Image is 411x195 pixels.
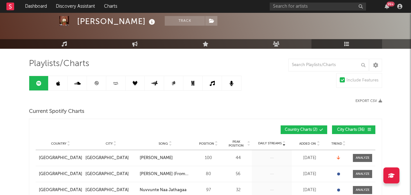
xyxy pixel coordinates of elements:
span: Song [159,142,168,146]
span: Current Spotify Charts [29,108,84,115]
a: [GEOGRAPHIC_DATA] [85,187,136,193]
div: [GEOGRAPHIC_DATA] [85,155,129,161]
div: 99 + [387,2,395,6]
button: Export CSV [355,99,382,103]
div: Include Features [346,77,379,84]
div: [DATE] [293,187,326,193]
div: [PERSON_NAME] [77,16,157,27]
div: [DATE] [293,155,326,161]
a: [PERSON_NAME] (From "Falaknuma Das") [140,171,191,177]
a: [GEOGRAPHIC_DATA] [39,171,82,177]
span: Daily Streams [258,141,282,146]
a: [PERSON_NAME] [140,155,191,161]
div: 100 [194,155,223,161]
a: [GEOGRAPHIC_DATA] [39,155,82,161]
div: [DATE] [293,171,326,177]
input: Search Playlists/Charts [288,59,369,72]
button: City Charts(36) [332,125,375,134]
span: Country [51,142,66,146]
a: [GEOGRAPHIC_DATA] [39,187,82,193]
div: [GEOGRAPHIC_DATA] [85,187,129,193]
span: Trend [331,142,342,146]
span: Peak Position [226,140,246,148]
span: City [106,142,113,146]
span: Position [199,142,214,146]
div: 97 [194,187,223,193]
button: 99+ [385,4,389,9]
input: Search for artists [270,3,366,11]
div: [PERSON_NAME] [140,155,173,161]
div: Nuvvunte Naa Jathagaa [140,187,187,193]
div: [GEOGRAPHIC_DATA] [85,171,129,177]
span: Country Charts ( 2 ) [285,128,318,132]
a: [GEOGRAPHIC_DATA] [85,171,136,177]
span: City Charts ( 36 ) [336,128,366,132]
div: 32 [226,187,250,193]
button: Track [165,16,205,26]
span: Playlists/Charts [29,60,89,68]
span: Added On [299,142,316,146]
div: 80 [194,171,223,177]
button: Country Charts(2) [281,125,327,134]
div: 44 [226,155,250,161]
a: [GEOGRAPHIC_DATA] [85,155,136,161]
a: Nuvvunte Naa Jathagaa [140,187,191,193]
div: 56 [226,171,250,177]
